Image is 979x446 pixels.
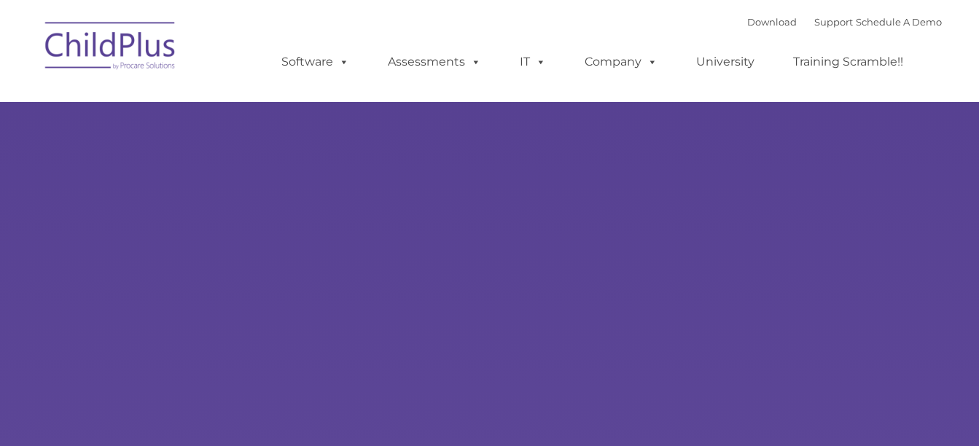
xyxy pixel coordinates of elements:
[856,16,942,28] a: Schedule A Demo
[38,12,184,85] img: ChildPlus by Procare Solutions
[814,16,853,28] a: Support
[682,47,769,77] a: University
[779,47,918,77] a: Training Scramble!!
[747,16,942,28] font: |
[505,47,561,77] a: IT
[373,47,496,77] a: Assessments
[267,47,364,77] a: Software
[570,47,672,77] a: Company
[747,16,797,28] a: Download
